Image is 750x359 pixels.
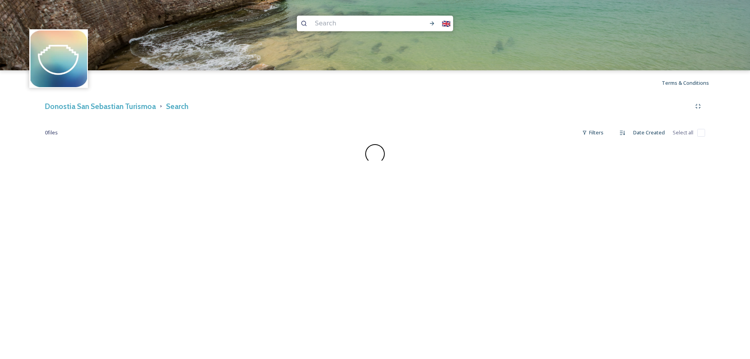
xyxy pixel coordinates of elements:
[45,101,156,112] h3: Donostia San Sebastian Turismoa
[166,101,188,112] h3: Search
[662,79,709,86] span: Terms & Conditions
[578,125,607,140] div: Filters
[629,125,669,140] div: Date Created
[439,16,453,30] div: 🇬🇧
[45,129,58,136] span: 0 file s
[311,15,411,32] input: Search
[662,78,721,88] a: Terms & Conditions
[673,129,693,136] span: Select all
[30,30,87,87] img: images.jpeg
